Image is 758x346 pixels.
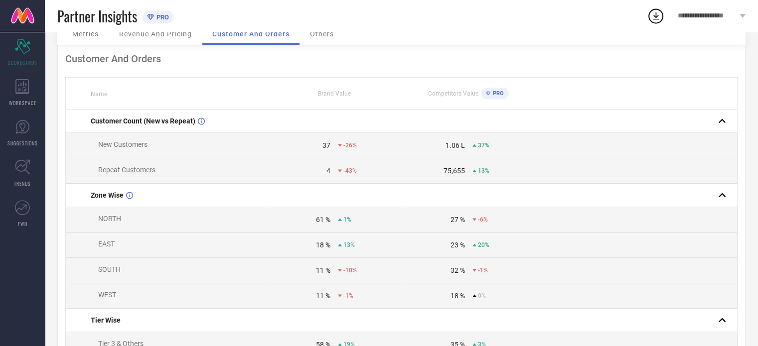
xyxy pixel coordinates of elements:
[91,91,107,98] span: Name
[343,267,357,274] span: -10%
[9,99,36,107] span: WORKSPACE
[343,167,357,174] span: -43%
[316,216,330,224] div: 61 %
[212,30,290,38] span: Customer And Orders
[343,216,351,223] span: 1%
[318,90,351,97] span: Brand Value
[310,30,334,38] span: Others
[451,266,465,274] div: 32 %
[316,266,330,274] div: 11 %
[343,142,357,149] span: -26%
[451,216,465,224] div: 27 %
[343,241,355,248] span: 13%
[647,7,665,25] div: Open download list
[316,292,330,300] div: 11 %
[326,167,330,175] div: 4
[98,215,121,223] span: NORTH
[478,216,488,223] span: -6%
[98,240,115,248] span: EAST
[14,180,31,187] span: TRENDS
[57,6,137,26] span: Partner Insights
[72,30,99,38] span: Metrics
[478,241,489,248] span: 20%
[91,117,195,125] span: Customer Count (New vs Repeat)
[322,141,330,149] div: 37
[428,90,478,97] span: Competitors Value
[316,241,330,249] div: 18 %
[478,142,489,149] span: 37%
[490,90,504,97] span: PRO
[154,13,169,21] span: PRO
[478,292,486,299] span: 0%
[98,265,121,273] span: SOUTH
[451,292,465,300] div: 18 %
[478,167,489,174] span: 13%
[8,59,37,66] span: SCORECARDS
[65,53,738,65] div: Customer And Orders
[451,241,465,249] div: 23 %
[119,30,192,38] span: Revenue And Pricing
[478,267,488,274] span: -1%
[18,220,27,228] span: FWD
[98,166,155,174] span: Repeat Customers
[444,167,465,175] div: 75,655
[446,141,465,149] div: 1.06 L
[343,292,353,299] span: -1%
[7,139,38,147] span: SUGGESTIONS
[91,191,124,199] span: Zone Wise
[91,316,121,324] span: Tier Wise
[98,291,116,299] span: WEST
[98,140,148,148] span: New Customers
